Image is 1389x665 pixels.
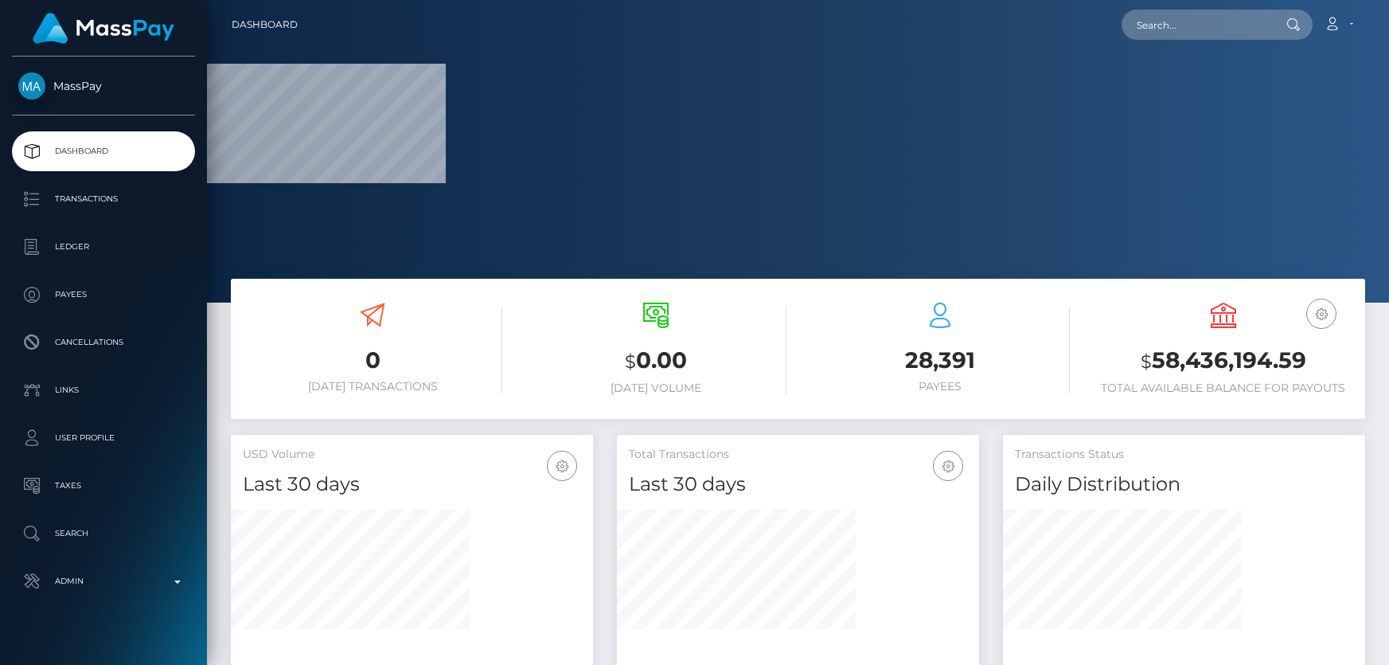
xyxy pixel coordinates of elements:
[1015,447,1353,463] h5: Transactions Status
[18,569,189,593] p: Admin
[18,235,189,259] p: Ledger
[18,187,189,211] p: Transactions
[12,514,195,554] a: Search
[1141,350,1152,373] small: $
[18,283,189,307] p: Payees
[232,8,298,41] a: Dashboard
[625,350,636,373] small: $
[12,561,195,601] a: Admin
[12,370,195,410] a: Links
[243,345,502,376] h3: 0
[629,447,967,463] h5: Total Transactions
[12,323,195,362] a: Cancellations
[12,131,195,171] a: Dashboard
[1122,10,1271,40] input: Search...
[18,426,189,450] p: User Profile
[18,139,189,163] p: Dashboard
[810,345,1070,376] h3: 28,391
[526,381,786,395] h6: [DATE] Volume
[629,471,967,499] h4: Last 30 days
[1015,471,1353,499] h4: Daily Distribution
[243,380,502,393] h6: [DATE] Transactions
[12,79,195,93] span: MassPay
[12,466,195,506] a: Taxes
[526,345,786,377] h3: 0.00
[810,380,1070,393] h6: Payees
[1094,345,1353,377] h3: 58,436,194.59
[12,418,195,458] a: User Profile
[18,522,189,546] p: Search
[1094,381,1353,395] h6: Total Available Balance for Payouts
[33,13,174,44] img: MassPay Logo
[18,474,189,498] p: Taxes
[12,179,195,219] a: Transactions
[18,72,45,100] img: MassPay
[243,471,581,499] h4: Last 30 days
[12,227,195,267] a: Ledger
[18,378,189,402] p: Links
[12,275,195,315] a: Payees
[18,331,189,354] p: Cancellations
[243,447,581,463] h5: USD Volume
